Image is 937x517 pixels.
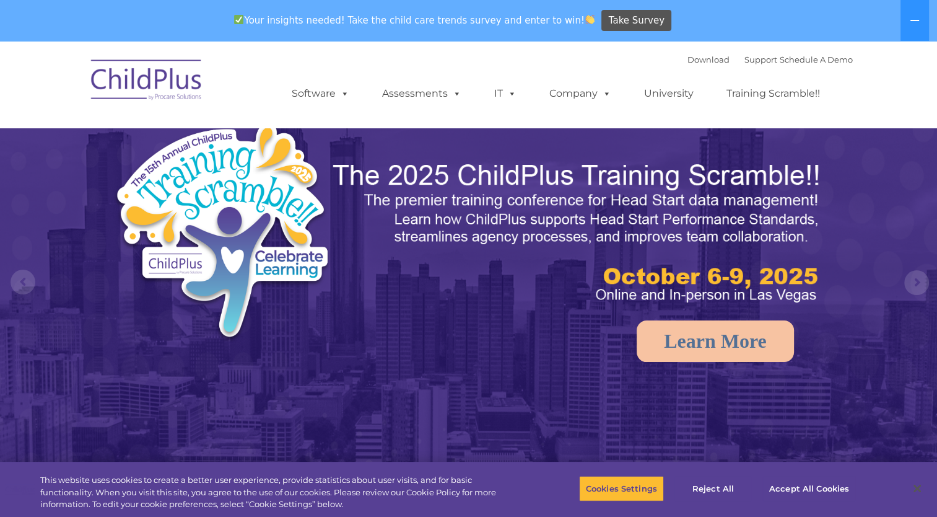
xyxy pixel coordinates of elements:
img: 👏 [585,15,595,24]
button: Close [904,475,931,502]
span: Last name [172,82,210,91]
a: Support [744,55,777,64]
a: Training Scramble!! [714,81,832,106]
a: Assessments [370,81,474,106]
span: Your insights needed! Take the child care trends survey and enter to win! [229,8,600,32]
button: Reject All [674,475,752,502]
span: Take Survey [609,10,665,32]
a: Software [279,81,362,106]
button: Accept All Cookies [762,475,856,502]
a: Company [537,81,624,106]
a: University [632,81,706,106]
button: Cookies Settings [579,475,664,502]
a: Take Survey [601,10,671,32]
span: Phone number [172,133,225,142]
img: ChildPlus by Procare Solutions [85,51,209,113]
font: | [687,55,853,64]
a: Download [687,55,730,64]
a: Learn More [637,320,794,362]
div: This website uses cookies to create a better user experience, provide statistics about user visit... [40,474,515,511]
a: Schedule A Demo [780,55,853,64]
img: ✅ [234,15,243,24]
a: IT [482,81,529,106]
